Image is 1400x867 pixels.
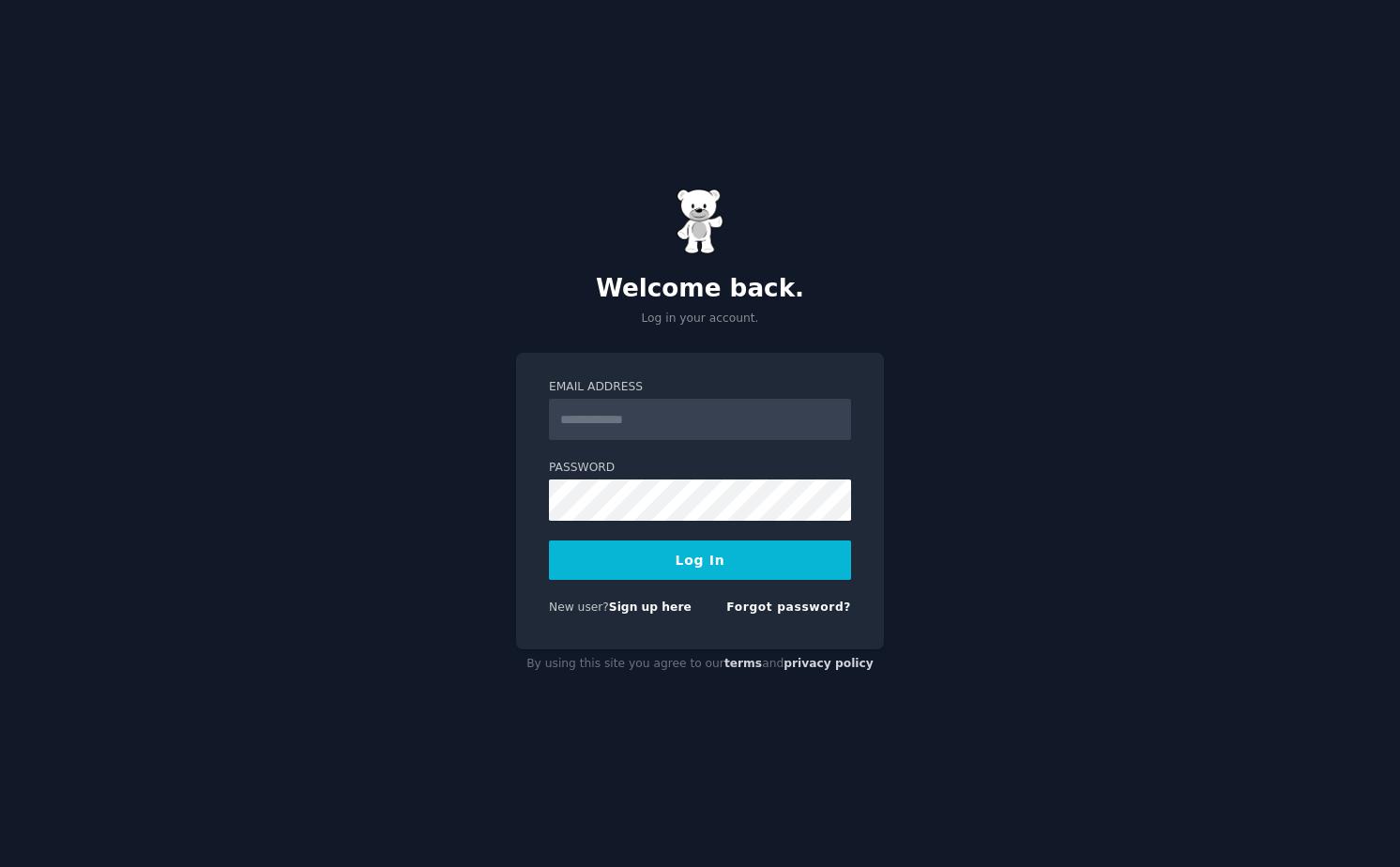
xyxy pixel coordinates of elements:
label: Email Address [549,379,851,396]
a: Forgot password? [726,601,851,614]
h2: Welcome back. [516,274,884,304]
button: Log In [549,540,851,580]
a: privacy policy [784,657,874,670]
label: Password [549,460,851,477]
a: terms [724,657,762,670]
span: New user? [549,601,609,614]
p: Log in your account. [516,311,884,327]
a: Sign up here [609,601,692,614]
div: By using this site you agree to our and [516,649,884,679]
img: Gummy Bear [677,189,723,254]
